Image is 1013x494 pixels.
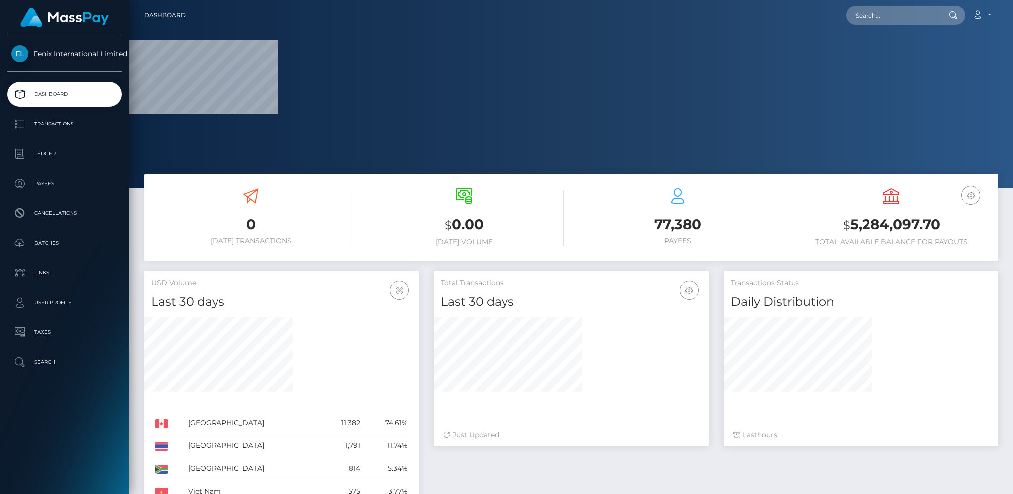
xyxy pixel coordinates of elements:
[185,457,321,480] td: [GEOGRAPHIC_DATA]
[321,412,363,434] td: 11,382
[579,215,777,234] h3: 77,380
[11,87,118,102] p: Dashboard
[11,265,118,280] p: Links
[11,295,118,310] p: User Profile
[441,293,701,310] h4: Last 30 days
[185,434,321,457] td: [GEOGRAPHIC_DATA]
[7,231,122,255] a: Batches
[11,206,118,221] p: Cancellations
[846,6,940,25] input: Search...
[11,236,118,250] p: Batches
[151,293,411,310] h4: Last 30 days
[7,290,122,315] a: User Profile
[11,325,118,340] p: Taxes
[7,49,122,58] span: Fenix International Limited
[7,171,122,196] a: Payees
[11,146,118,161] p: Ledger
[145,5,186,26] a: Dashboard
[7,201,122,226] a: Cancellations
[185,412,321,434] td: [GEOGRAPHIC_DATA]
[151,215,350,234] h3: 0
[365,215,564,235] h3: 0.00
[11,176,118,191] p: Payees
[321,457,363,480] td: 814
[792,215,991,235] h3: 5,284,097.70
[731,293,991,310] h4: Daily Distribution
[363,412,412,434] td: 74.61%
[363,457,412,480] td: 5.34%
[155,419,168,428] img: CA.png
[843,218,850,232] small: $
[155,442,168,451] img: TH.png
[363,434,412,457] td: 11.74%
[7,320,122,345] a: Taxes
[7,82,122,107] a: Dashboard
[7,141,122,166] a: Ledger
[11,45,28,62] img: Fenix International Limited
[443,430,698,440] div: Just Updated
[20,8,109,27] img: MassPay Logo
[579,237,777,245] h6: Payees
[11,117,118,131] p: Transactions
[7,112,122,136] a: Transactions
[321,434,363,457] td: 1,791
[151,237,350,245] h6: [DATE] Transactions
[441,278,701,288] h5: Total Transactions
[155,465,168,474] img: ZA.png
[11,355,118,370] p: Search
[7,260,122,285] a: Links
[731,278,991,288] h5: Transactions Status
[733,430,988,440] div: Last hours
[445,218,452,232] small: $
[151,278,411,288] h5: USD Volume
[365,238,564,246] h6: [DATE] Volume
[792,238,991,246] h6: Total Available Balance for Payouts
[7,350,122,374] a: Search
